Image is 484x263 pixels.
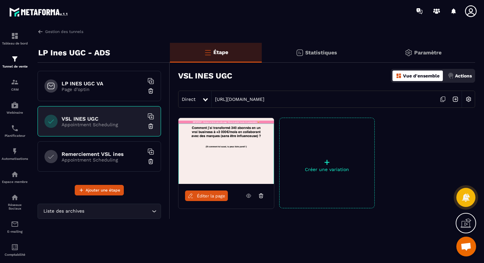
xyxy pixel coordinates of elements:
[2,42,28,45] p: Tableau de bord
[212,97,264,102] a: [URL][DOMAIN_NAME]
[396,73,402,79] img: dashboard-orange.40269519.svg
[2,215,28,238] a: emailemailE-mailing
[148,158,154,165] img: trash
[455,73,472,78] p: Actions
[11,32,19,40] img: formation
[62,87,144,92] p: Page d'optin
[2,180,28,184] p: Espace membre
[62,80,144,87] h6: LP INES UGC VA
[178,118,274,184] img: image
[42,208,86,215] span: Liste des archives
[305,49,337,56] p: Statistiques
[75,185,124,195] button: Ajouter une étape
[11,124,19,132] img: scheduler
[86,187,120,193] span: Ajouter une étape
[2,165,28,189] a: automationsautomationsEspace membre
[448,73,454,79] img: actions.d6e523a2.png
[2,88,28,91] p: CRM
[2,73,28,96] a: formationformationCRM
[2,157,28,161] p: Automatisations
[296,49,304,57] img: stats.20deebd0.svg
[405,49,413,57] img: setting-gr.5f69749f.svg
[2,142,28,165] a: automationsautomationsAutomatisations
[11,243,19,251] img: accountant
[2,230,28,233] p: E-mailing
[62,122,144,127] p: Appointment Scheduling
[2,50,28,73] a: formationformationTunnel de vente
[2,96,28,119] a: automationsautomationsWebinaire
[11,55,19,63] img: formation
[2,189,28,215] a: social-networksocial-networkRéseaux Sociaux
[2,111,28,114] p: Webinaire
[2,27,28,50] a: formationformationTableau de bord
[178,71,232,80] h3: VSL INES UGC
[182,97,196,102] span: Direct
[9,6,68,18] img: logo
[456,237,476,256] a: Ouvrir le chat
[148,123,154,130] img: trash
[11,193,19,201] img: social-network
[62,157,144,162] p: Appointment Scheduling
[62,151,144,157] h6: Remerciement VSL ines
[2,203,28,210] p: Réseaux Sociaux
[213,49,228,55] p: Étape
[11,170,19,178] img: automations
[11,220,19,228] img: email
[62,116,144,122] h6: VSL INES UGC
[414,49,442,56] p: Paramètre
[2,238,28,261] a: accountantaccountantComptabilité
[280,158,374,167] p: +
[38,29,83,35] a: Gestion des tunnels
[11,147,19,155] img: automations
[2,119,28,142] a: schedulerschedulerPlanificateur
[403,73,440,78] p: Vue d'ensemble
[38,46,110,59] p: LP Ines UGC - ADS
[148,88,154,94] img: trash
[449,93,462,105] img: arrow-next.bcc2205e.svg
[197,193,225,198] span: Éditer la page
[185,190,228,201] a: Éditer la page
[11,101,19,109] img: automations
[2,65,28,68] p: Tunnel de vente
[86,208,150,215] input: Search for option
[462,93,475,105] img: setting-w.858f3a88.svg
[2,253,28,256] p: Comptabilité
[2,134,28,137] p: Planificateur
[204,48,212,56] img: bars-o.4a397970.svg
[38,29,43,35] img: arrow
[280,167,374,172] p: Créer une variation
[11,78,19,86] img: formation
[38,204,161,219] div: Search for option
